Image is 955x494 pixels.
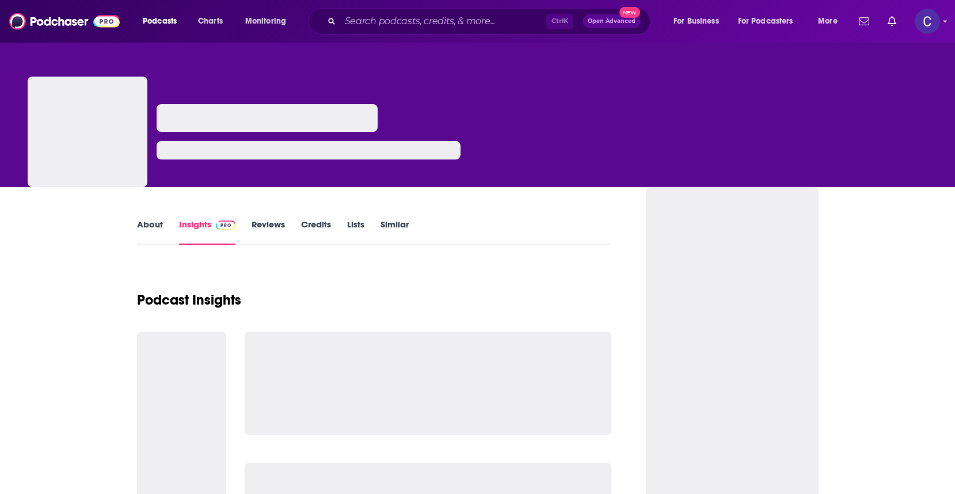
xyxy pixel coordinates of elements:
button: open menu [810,12,852,31]
span: Monitoring [245,13,286,29]
a: Credits [301,219,331,245]
span: Logged in as publicityxxtina [915,9,940,34]
div: Search podcasts, credits, & more... [319,8,661,35]
span: For Business [674,13,719,29]
span: Open Advanced [588,18,636,24]
a: Show notifications dropdown [883,12,901,31]
img: User Profile [915,9,940,34]
span: Podcasts [143,13,177,29]
button: open menu [135,12,192,31]
span: For Podcasters [738,13,793,29]
button: open menu [730,12,810,31]
span: New [619,7,640,18]
img: Podchaser - Follow, Share and Rate Podcasts [9,10,120,32]
a: Lists [347,219,364,245]
a: Reviews [252,219,285,245]
a: Show notifications dropdown [854,12,874,31]
button: Open AdvancedNew [583,14,641,28]
input: Search podcasts, credits, & more... [340,12,546,31]
a: InsightsPodchaser Pro [179,219,236,245]
a: Similar [381,219,409,245]
span: Charts [198,13,223,29]
button: Show profile menu [915,9,940,34]
span: More [818,13,838,29]
h1: Podcast Insights [137,291,241,309]
button: open menu [237,12,301,31]
a: Charts [191,12,230,31]
img: Podchaser Pro [216,221,236,230]
a: About [137,219,163,245]
button: open menu [665,12,733,31]
span: Ctrl K [546,14,573,29]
